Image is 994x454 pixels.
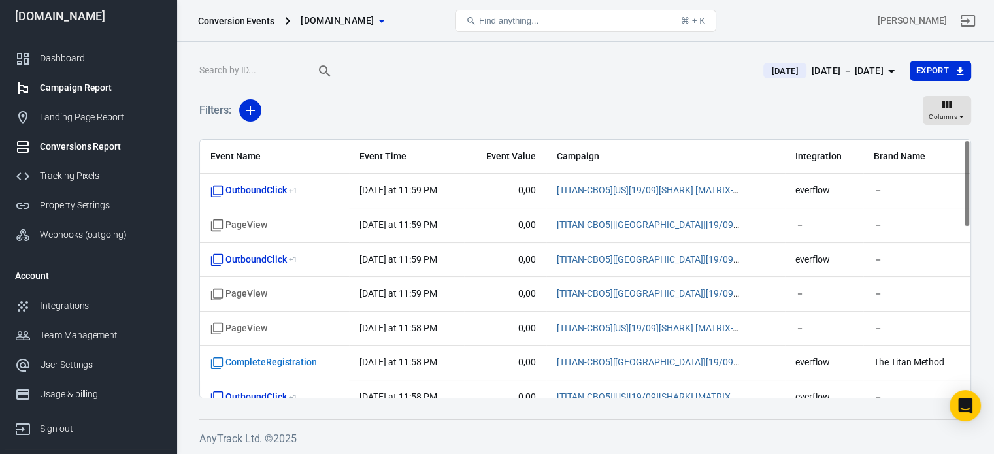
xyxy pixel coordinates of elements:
button: Find anything...⌘ + K [455,10,716,32]
h5: Filters: [199,89,231,131]
span: [TITAN-CBO5][US][19/09][SHARK] [MATRIX-WW] [557,322,740,335]
button: Columns [923,96,971,125]
span: Standard event name [210,322,267,335]
span: － [874,253,960,267]
a: Integrations [5,291,172,321]
div: [DATE] － [DATE] [812,63,884,79]
span: Event Name [210,150,339,163]
span: everflow [795,356,853,369]
sup: + 1 [289,255,297,264]
span: － [874,184,960,197]
span: － [874,219,960,232]
div: Landing Page Report [40,110,161,124]
a: Team Management [5,321,172,350]
span: [TITAN-CBO5][US][19/09][SHARK] [557,287,740,300]
div: Sign out [40,422,161,436]
span: Campaign [557,150,740,163]
div: Open Intercom Messenger [950,390,981,421]
a: [TITAN-CBO5][[GEOGRAPHIC_DATA]][19/09][SHARK] [557,219,770,230]
span: 0,00 [474,253,536,267]
button: [DOMAIN_NAME] [295,8,389,33]
a: [TITAN-CBO5][US][19/09][SHARK] [MATRIX-WW] [557,323,751,333]
span: 0,00 [474,287,536,300]
span: everflow [795,391,853,404]
span: Standard event name [210,356,317,369]
div: Integrations [40,299,161,313]
a: Usage & billing [5,380,172,409]
a: Property Settings [5,191,172,220]
div: Webhooks (outgoing) [40,228,161,242]
span: The Titan Method [874,356,960,369]
span: － [874,322,960,335]
span: everflow [795,184,853,197]
a: [TITAN-CBO5][US][19/09][SHARK] [MATRIX-WW] [557,391,751,402]
span: OutboundClick [210,253,297,267]
a: Sign out [952,5,984,37]
a: User Settings [5,350,172,380]
time: 2025-09-19T23:59:41-03:00 [359,219,437,230]
div: User Settings [40,358,161,372]
a: Landing Page Report [5,103,172,132]
span: Columns [929,111,957,123]
a: Dashboard [5,44,172,73]
span: 0,00 [474,391,536,404]
a: Conversions Report [5,132,172,161]
div: Property Settings [40,199,161,212]
div: scrollable content [200,140,970,398]
button: Search [309,56,340,87]
span: Event Value [474,150,536,163]
span: Event Time [359,150,454,163]
div: Team Management [40,329,161,342]
div: Conversion Events [198,14,274,27]
div: [DOMAIN_NAME] [5,10,172,22]
time: 2025-09-19T23:58:13-03:00 [359,391,437,402]
a: Campaign Report [5,73,172,103]
span: Find anything... [479,16,538,25]
span: Standard event name [210,287,267,300]
div: Conversions Report [40,140,161,154]
button: [DATE][DATE] － [DATE] [753,60,909,82]
span: everflow [795,253,853,267]
a: Sign out [5,409,172,444]
span: － [795,219,853,232]
span: [TITAN-CBO5][US][19/09][SHARK] [557,356,740,369]
time: 2025-09-19T23:59:50-03:00 [359,185,437,195]
span: 0,00 [474,356,536,369]
div: ⌘ + K [681,16,705,25]
span: － [874,287,960,300]
h6: AnyTrack Ltd. © 2025 [199,430,971,447]
span: [TITAN-CBO5][US][19/09][SHARK] [557,253,740,267]
span: Integration [795,150,853,163]
div: Tracking Pixels [40,169,161,183]
time: 2025-09-19T23:58:20-03:00 [359,323,437,333]
a: Webhooks (outgoing) [5,220,172,250]
time: 2025-09-19T23:59:30-03:00 [359,254,437,265]
span: bdcnews.site [301,12,374,29]
span: [TITAN-CBO5][US][19/09][SHARK] [MATRIX-WW] [557,184,740,197]
span: 0,00 [474,322,536,335]
span: OutboundClick [210,184,297,197]
div: Campaign Report [40,81,161,95]
li: Account [5,260,172,291]
span: Standard event name [210,219,267,232]
time: 2025-09-19T23:58:14-03:00 [359,357,437,367]
span: Brand Name [874,150,960,163]
span: － [874,391,960,404]
span: 0,00 [474,219,536,232]
span: － [795,287,853,300]
span: 0,00 [474,184,536,197]
div: Account id: 4UGDXuEy [878,14,947,27]
span: [TITAN-CBO5][US][19/09][SHARK] [557,219,740,232]
span: [DATE] [766,65,803,78]
span: [TITAN-CBO5][US][19/09][SHARK] [MATRIX-WW] [557,391,740,404]
button: Export [910,61,971,81]
span: OutboundClick [210,391,297,404]
a: [TITAN-CBO5][[GEOGRAPHIC_DATA]][19/09][SHARK] [557,288,770,299]
div: Dashboard [40,52,161,65]
sup: + 1 [289,186,297,195]
time: 2025-09-19T23:59:25-03:00 [359,288,437,299]
a: [TITAN-CBO5][[GEOGRAPHIC_DATA]][19/09][SHARK] [557,357,770,367]
sup: + 1 [289,393,297,402]
a: Tracking Pixels [5,161,172,191]
input: Search by ID... [199,63,304,80]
